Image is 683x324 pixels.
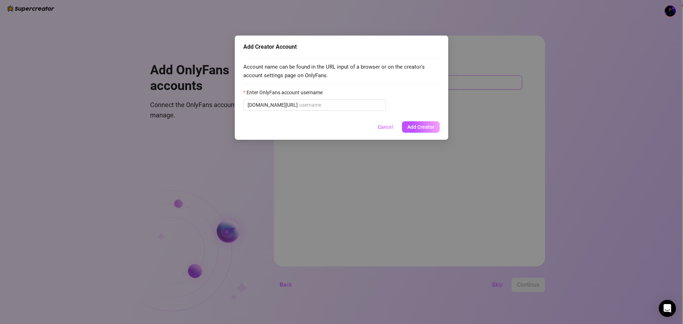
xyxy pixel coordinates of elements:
input: Enter OnlyFans account username [299,101,381,109]
button: Cancel [372,121,399,133]
span: [DOMAIN_NAME][URL] [248,101,298,109]
button: Add Creator [402,121,440,133]
label: Enter OnlyFans account username [243,89,327,96]
div: Add Creator Account [243,43,440,51]
span: Cancel [378,124,393,130]
span: Add Creator [407,124,434,130]
div: Open Intercom Messenger [659,300,676,317]
span: Account name can be found in the URL input of a browser or on the creator's account settings page... [243,63,440,80]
